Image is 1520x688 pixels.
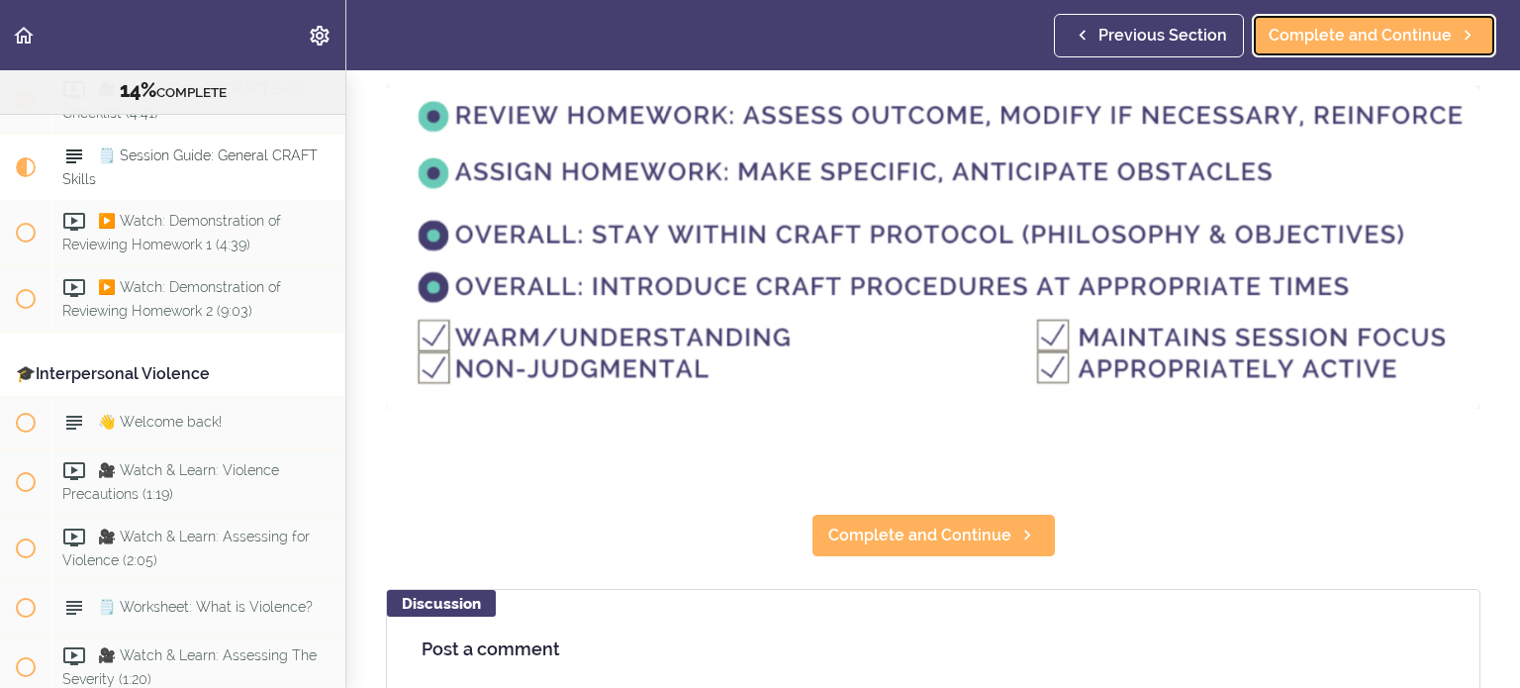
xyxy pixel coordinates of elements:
[811,514,1056,557] a: Complete and Continue
[828,524,1011,547] span: Complete and Continue
[62,463,279,502] span: 🎥 Watch & Learn: Violence Precautions (1:19)
[62,148,318,187] span: 🗒️ Session Guide: General CRAFT Skills
[387,590,496,617] div: Discussion
[1054,14,1244,57] a: Previous Section
[308,24,332,48] svg: Settings Menu
[1269,24,1452,48] span: Complete and Continue
[98,415,222,431] span: 👋 Welcome back!
[386,85,1480,408] img: 3q1jXik6QmKA6FC2rxSo_Screenshot+2023-10-16+at+12.29.13+PM.png
[12,24,36,48] svg: Back to course curriculum
[120,78,156,102] span: 14%
[62,280,281,319] span: ▶️ Watch: Demonstration of Reviewing Homework 2 (9:03)
[62,214,281,252] span: ▶️ Watch: Demonstration of Reviewing Homework 1 (4:39)
[98,599,313,615] span: 🗒️ Worksheet: What is Violence?
[62,530,310,568] span: 🎥 Watch & Learn: Assessing for Violence (2:05)
[1252,14,1496,57] a: Complete and Continue
[25,78,321,104] div: COMPLETE
[422,639,1445,659] h4: Post a comment
[62,647,317,686] span: 🎥 Watch & Learn: Assessing The Severity (1:20)
[1098,24,1227,48] span: Previous Section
